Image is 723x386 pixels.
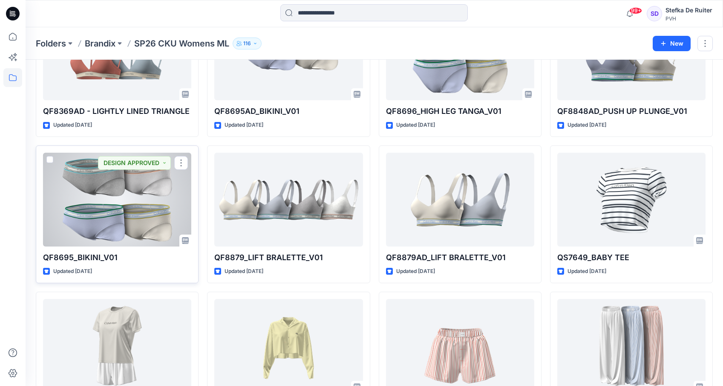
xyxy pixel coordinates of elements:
[386,153,534,247] a: QF8879AD_LIFT BRALETTE_V01
[557,105,706,117] p: QF8848AD_PUSH UP PLUNGE_V01
[134,38,229,49] p: SP26 CKU Womens ML
[557,153,706,247] a: QS7649_BABY TEE
[214,153,363,247] a: QF8879_LIFT BRALETTE_V01
[43,105,191,117] p: QF8369AD - LIGHTLY LINED TRIANGLE
[629,7,642,14] span: 99+
[53,267,92,276] p: Updated [DATE]
[653,36,691,51] button: New
[647,6,662,21] div: SD
[243,39,251,48] p: 116
[396,267,435,276] p: Updated [DATE]
[386,105,534,117] p: QF8696_HIGH LEG TANGA_V01
[225,267,263,276] p: Updated [DATE]
[214,105,363,117] p: QF8695AD_BIKINI_V01
[665,15,712,22] div: PVH
[567,121,606,130] p: Updated [DATE]
[53,121,92,130] p: Updated [DATE]
[225,121,263,130] p: Updated [DATE]
[43,153,191,247] a: QF8695_BIKINI_V01
[43,252,191,264] p: QF8695_BIKINI_V01
[557,252,706,264] p: QS7649_BABY TEE
[567,267,606,276] p: Updated [DATE]
[85,38,115,49] a: Brandix
[36,38,66,49] a: Folders
[233,38,262,49] button: 116
[214,252,363,264] p: QF8879_LIFT BRALETTE_V01
[396,121,435,130] p: Updated [DATE]
[665,5,712,15] div: Stefka De Ruiter
[386,252,534,264] p: QF8879AD_LIFT BRALETTE_V01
